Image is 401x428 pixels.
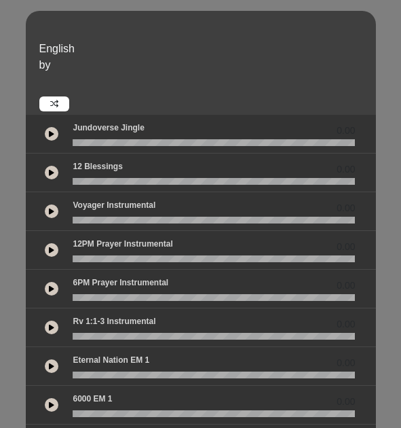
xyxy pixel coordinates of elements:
[337,240,355,254] span: 0.00
[73,315,155,327] p: Rv 1:1-3 Instrumental
[73,199,155,211] p: Voyager Instrumental
[337,279,355,293] span: 0.00
[73,238,172,250] p: 12PM Prayer Instrumental
[73,122,144,134] p: Jundoverse Jingle
[39,59,51,71] span: by
[73,160,122,173] p: 12 Blessings
[73,277,168,289] p: 6PM Prayer Instrumental
[337,124,355,138] span: 0.00
[337,201,355,215] span: 0.00
[337,317,355,332] span: 0.00
[73,354,149,366] p: Eternal Nation EM 1
[73,393,112,405] p: 6000 EM 1
[337,162,355,177] span: 0.00
[337,395,355,409] span: 0.00
[39,41,373,57] p: English
[337,356,355,370] span: 0.00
